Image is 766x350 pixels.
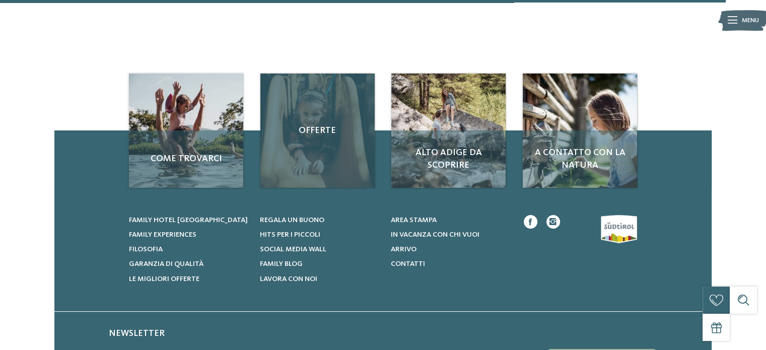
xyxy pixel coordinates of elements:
[391,74,506,188] img: Cercate un hotel per famiglie? Qui troverete solo i migliori!
[260,231,320,238] span: Hits per i piccoli
[523,74,637,188] a: Cercate un hotel per famiglie? Qui troverete solo i migliori! A contatto con la natura
[269,124,366,137] span: Offerte
[260,244,379,254] a: Social Media Wall
[129,215,248,225] a: Family hotel [GEOGRAPHIC_DATA]
[390,244,510,254] a: Arrivo
[129,246,163,253] span: Filosofia
[390,215,510,225] a: Area stampa
[129,74,243,188] img: Cercate un hotel per famiglie? Qui troverete solo i migliori!
[390,259,510,269] a: Contatti
[129,260,203,267] span: Garanzia di qualità
[400,147,497,172] span: Alto Adige da scoprire
[129,259,248,269] a: Garanzia di qualità
[129,74,243,188] a: Cercate un hotel per famiglie? Qui troverete solo i migliori! Come trovarci
[532,147,628,172] span: A contatto con la natura
[260,230,379,240] a: Hits per i piccoli
[260,274,379,284] a: Lavora con noi
[523,74,637,188] img: Cercate un hotel per famiglie? Qui troverete solo i migliori!
[129,230,248,240] a: Family experiences
[138,153,234,165] span: Come trovarci
[260,259,379,269] a: Family Blog
[390,231,479,238] span: In vacanza con chi vuoi
[129,217,248,224] span: Family hotel [GEOGRAPHIC_DATA]
[390,217,436,224] span: Area stampa
[129,244,248,254] a: Filosofia
[260,260,303,267] span: Family Blog
[260,74,375,188] a: Cercate un hotel per famiglie? Qui troverete solo i migliori! Offerte
[129,231,196,238] span: Family experiences
[390,246,416,253] span: Arrivo
[260,246,326,253] span: Social Media Wall
[260,217,324,224] span: Regala un buono
[129,275,199,283] span: Le migliori offerte
[260,275,317,283] span: Lavora con noi
[390,260,425,267] span: Contatti
[109,329,165,338] span: Newsletter
[390,230,510,240] a: In vacanza con chi vuoi
[260,215,379,225] a: Regala un buono
[391,74,506,188] a: Cercate un hotel per famiglie? Qui troverete solo i migliori! Alto Adige da scoprire
[129,274,248,284] a: Le migliori offerte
